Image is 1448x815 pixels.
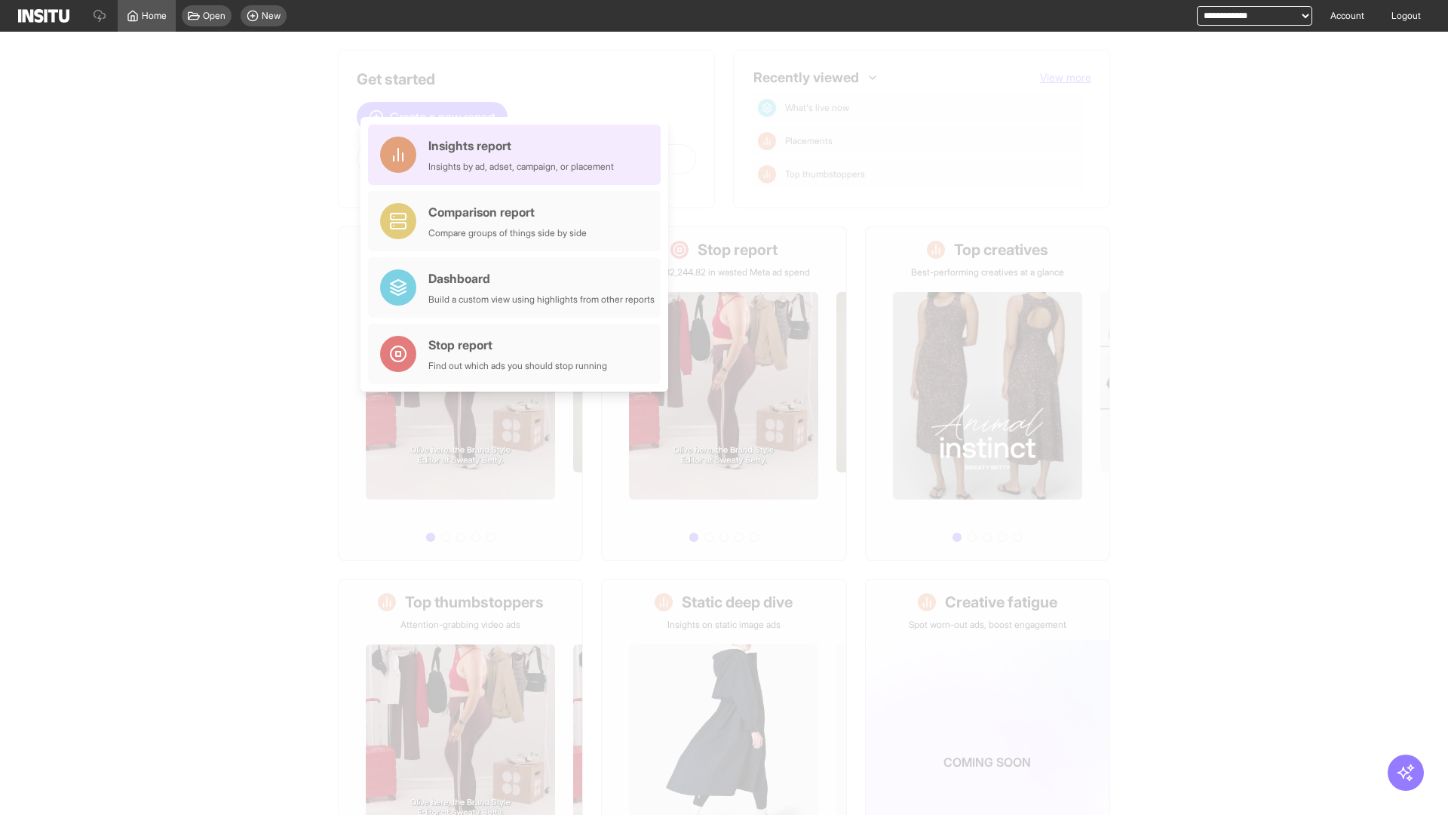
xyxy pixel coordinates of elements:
[428,137,614,155] div: Insights report
[428,336,607,354] div: Stop report
[18,9,69,23] img: Logo
[428,269,655,288] div: Dashboard
[428,161,614,173] div: Insights by ad, adset, campaign, or placement
[142,10,167,22] span: Home
[428,227,587,239] div: Compare groups of things side by side
[428,294,655,306] div: Build a custom view using highlights from other reports
[428,360,607,372] div: Find out which ads you should stop running
[428,203,587,221] div: Comparison report
[203,10,225,22] span: Open
[262,10,281,22] span: New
